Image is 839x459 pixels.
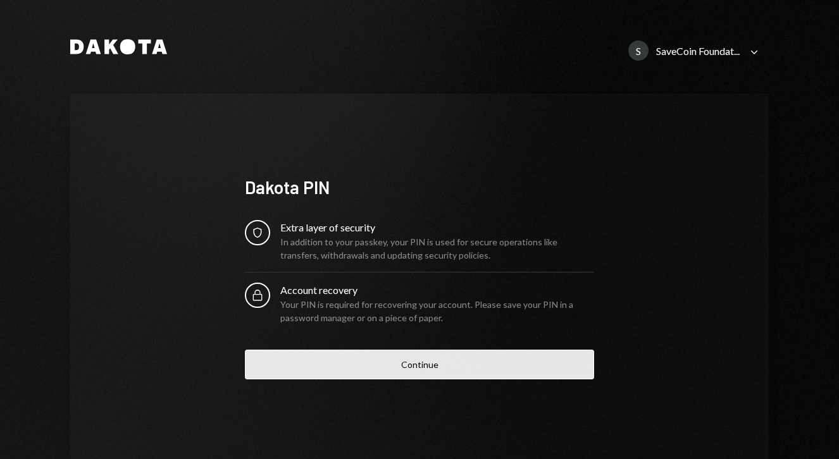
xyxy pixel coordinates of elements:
div: S [628,40,649,61]
div: SaveCoin Foundat... [656,45,740,57]
div: Extra layer of security [280,220,594,235]
div: Your PIN is required for recovering your account. Please save your PIN in a password manager or o... [280,298,594,324]
div: Dakota PIN [245,175,594,200]
div: Account recovery [280,283,594,298]
button: Continue [245,350,594,379]
div: In addition to your passkey, your PIN is used for secure operations like transfers, withdrawals a... [280,235,594,262]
